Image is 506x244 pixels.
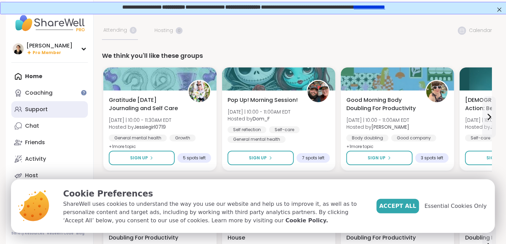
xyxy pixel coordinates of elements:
span: Hosted by [228,115,290,122]
span: [DATE] | 10:00 - 11:00AM EDT [346,117,409,124]
div: Self-care [269,126,300,133]
p: Cookie Preferences [63,188,366,200]
a: Friends [11,134,88,151]
div: Self-care [465,135,496,141]
span: Good Morning Body Doubling For Productivity [346,225,418,242]
div: Activity [25,155,46,163]
span: 5 spots left [183,155,206,161]
div: Friends [25,139,45,146]
span: Sign Up [130,155,148,161]
div: Self reflection [228,126,266,133]
span: Good Morning Body Doubling For Productivity [109,225,180,242]
span: Sign Up [486,155,504,161]
span: Sign Up [368,155,386,161]
b: Dom_F [253,115,270,122]
span: 7 spots left [302,155,324,161]
b: [PERSON_NAME] [371,124,409,130]
span: Good Morning Body Doubling For Productivity [346,96,418,113]
span: Pro Member [33,50,61,56]
b: Jessiegirl0719 [134,124,166,130]
span: [DATE] | 10:00 - 11:00AM EDT [228,108,290,115]
div: Host [25,172,38,179]
div: Body doubling [346,135,389,141]
span: [DATE] | 10:00 - 11:30AM EDT [109,117,171,124]
img: Jenne [13,43,24,54]
a: Safety Resources [11,231,44,236]
span: Sign Up [249,155,267,161]
button: Sign Up [109,151,175,165]
iframe: Spotlight [81,90,87,95]
div: Support [25,106,48,113]
span: Essential Cookies Only [425,202,487,210]
a: Redeem Code [47,231,73,236]
button: Sign Up [228,151,294,165]
a: Cookie Policy. [286,216,328,225]
span: Hosted by [346,124,409,130]
span: Gratitude [DATE] Journaling and Self Care [109,96,180,113]
div: Good company [391,135,436,141]
button: Accept All [377,199,419,213]
a: Coaching [11,85,88,101]
img: ShareWell Nav Logo [11,11,88,35]
a: Blog [76,231,84,236]
div: General mental health [228,136,286,143]
p: ShareWell uses cookies to understand the way you use our website and help us to improve it, as we... [63,200,366,225]
span: Pop Up! Morning Session! [228,96,298,104]
div: We think you'll like these groups [102,51,492,61]
div: [PERSON_NAME] [26,42,72,50]
span: Hosted by [109,124,171,130]
div: Coaching [25,89,53,97]
img: Adrienne_QueenOfTheDawn [426,81,448,102]
button: Sign Up [346,151,413,165]
span: Brandomness Club House [228,225,299,242]
a: Support [11,101,88,118]
div: Chat [25,122,39,130]
img: Dom_F [308,81,329,102]
div: Growth [170,135,196,141]
div: General mental health [109,135,167,141]
a: Activity [11,151,88,167]
a: Host [11,167,88,184]
span: Accept All [379,202,416,210]
img: Jessiegirl0719 [189,81,210,102]
span: 3 spots left [421,155,443,161]
a: Chat [11,118,88,134]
